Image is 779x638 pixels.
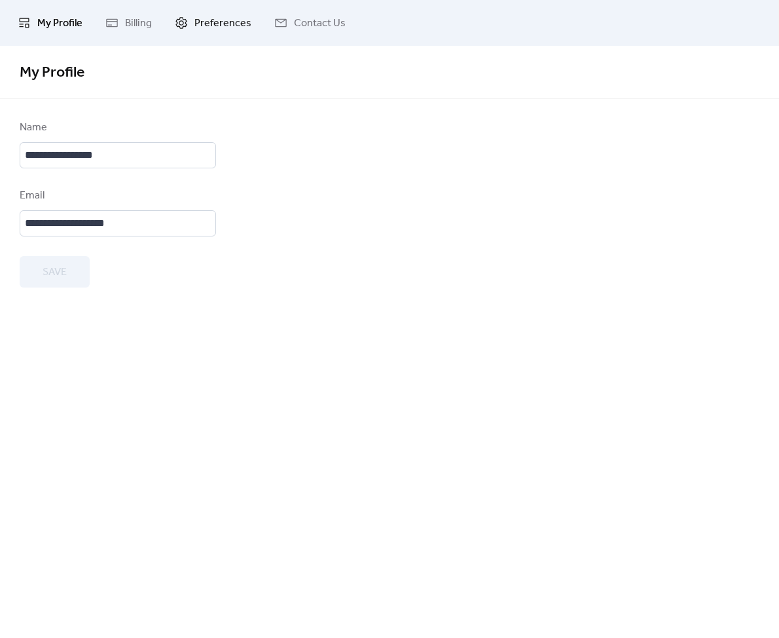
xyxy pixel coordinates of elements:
[294,16,346,31] span: Contact Us
[125,16,152,31] span: Billing
[165,5,261,41] a: Preferences
[8,5,92,41] a: My Profile
[96,5,162,41] a: Billing
[264,5,355,41] a: Contact Us
[37,16,82,31] span: My Profile
[20,120,213,136] div: Name
[194,16,251,31] span: Preferences
[20,58,84,87] span: My Profile
[20,188,213,204] div: Email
